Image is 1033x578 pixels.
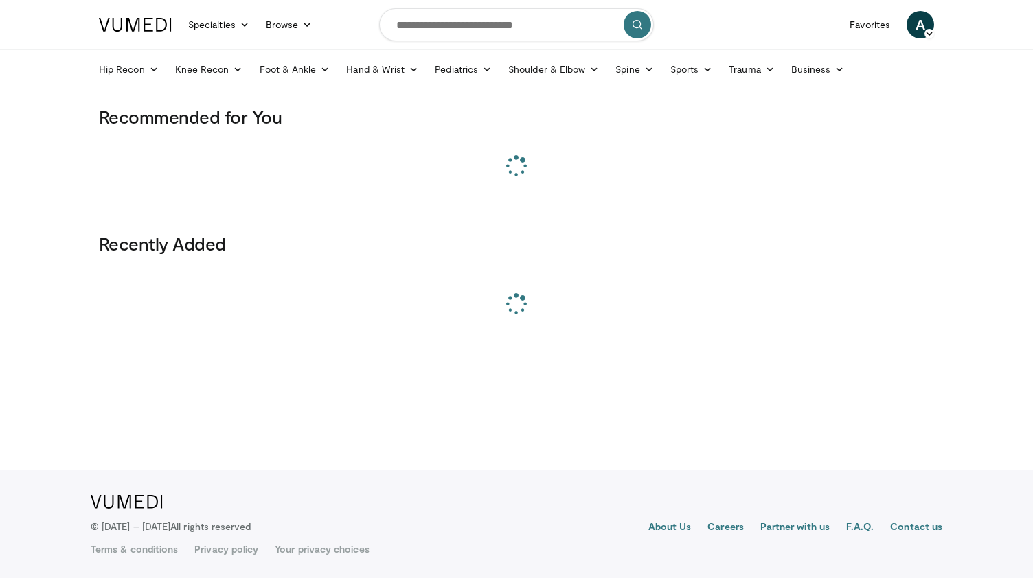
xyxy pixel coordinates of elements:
a: Specialties [180,11,258,38]
a: Careers [707,520,744,536]
a: Trauma [720,56,783,83]
a: Foot & Ankle [251,56,339,83]
a: Favorites [841,11,898,38]
img: VuMedi Logo [91,495,163,509]
a: Terms & conditions [91,542,178,556]
a: Browse [258,11,321,38]
a: Partner with us [760,520,830,536]
a: Hip Recon [91,56,167,83]
a: Knee Recon [167,56,251,83]
a: Hand & Wrist [338,56,427,83]
img: VuMedi Logo [99,18,172,32]
h3: Recently Added [99,233,934,255]
span: All rights reserved [170,520,251,532]
p: © [DATE] – [DATE] [91,520,251,533]
a: Contact us [890,520,942,536]
a: Pediatrics [427,56,500,83]
a: About Us [648,520,692,536]
a: Spine [607,56,661,83]
a: Shoulder & Elbow [500,56,607,83]
a: Your privacy choices [275,542,369,556]
a: F.A.Q. [846,520,874,536]
a: Privacy policy [194,542,258,556]
a: Business [783,56,853,83]
input: Search topics, interventions [379,8,654,41]
a: A [907,11,934,38]
a: Sports [662,56,721,83]
h3: Recommended for You [99,106,934,128]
